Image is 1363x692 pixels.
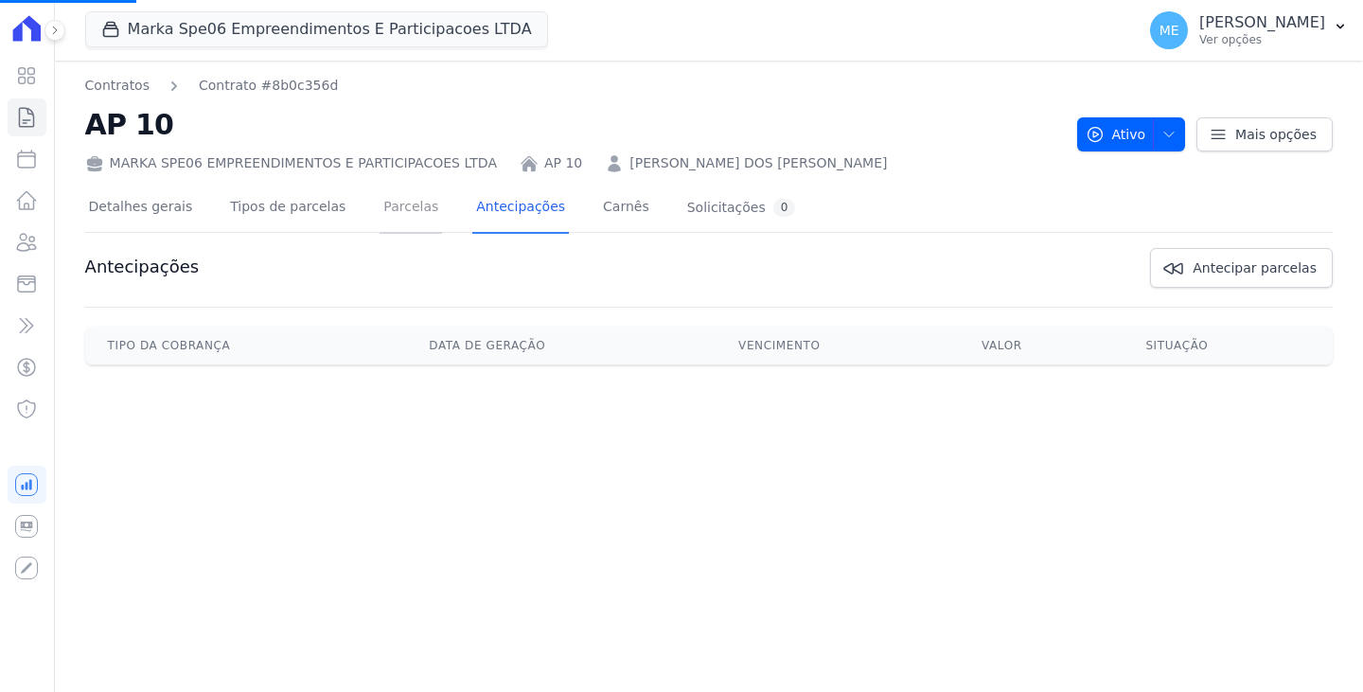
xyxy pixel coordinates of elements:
span: Antecipar parcelas [1193,258,1317,277]
button: Ativo [1077,117,1186,151]
nav: Breadcrumb [85,76,339,96]
th: Vencimento [716,327,959,364]
a: Contratos [85,76,150,96]
div: 0 [773,199,796,217]
h2: AP 10 [85,103,1062,146]
th: Data de geração [406,327,716,364]
a: AP 10 [544,153,582,173]
span: Ativo [1086,117,1146,151]
button: ME [PERSON_NAME] Ver opções [1135,4,1363,57]
a: Parcelas [380,184,442,234]
a: [PERSON_NAME] DOS [PERSON_NAME] [629,153,887,173]
a: Contrato #8b0c356d [199,76,338,96]
nav: Breadcrumb [85,76,1062,96]
a: Carnês [599,184,653,234]
a: Mais opções [1196,117,1333,151]
a: Solicitações0 [683,184,800,234]
div: Solicitações [687,199,796,217]
h3: Antecipações [85,256,200,278]
span: ME [1159,24,1179,37]
a: Tipos de parcelas [226,184,349,234]
a: Antecipar parcelas [1150,248,1333,288]
p: Ver opções [1199,32,1325,47]
span: Mais opções [1235,125,1317,144]
a: Detalhes gerais [85,184,197,234]
a: Antecipações [472,184,569,234]
p: [PERSON_NAME] [1199,13,1325,32]
button: Marka Spe06 Empreendimentos E Participacoes LTDA [85,11,548,47]
th: Situação [1123,327,1329,364]
th: Valor [959,327,1123,364]
th: Tipo da cobrança [85,327,407,364]
div: MARKA SPE06 EMPREENDIMENTOS E PARTICIPACOES LTDA [85,153,497,173]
